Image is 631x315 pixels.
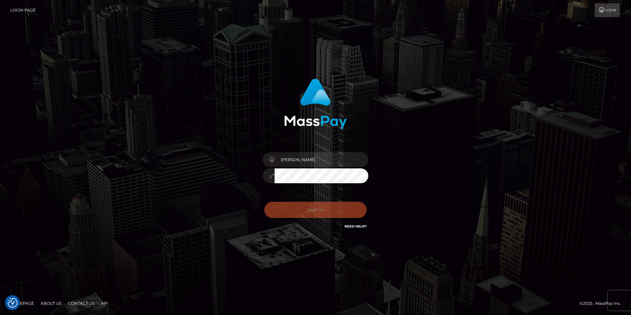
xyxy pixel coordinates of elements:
[10,3,36,17] a: Login Page
[284,79,347,129] img: MassPay Login
[345,224,367,228] a: Need Help?
[98,298,111,308] a: API
[580,300,626,307] div: © 2025 , MassPay Inc.
[65,298,97,308] a: Contact Us
[8,298,17,308] button: Consent Preferences
[595,3,620,17] a: Login
[7,298,37,308] a: Homepage
[8,298,17,308] img: Revisit consent button
[38,298,64,308] a: About Us
[275,152,368,167] input: Username...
